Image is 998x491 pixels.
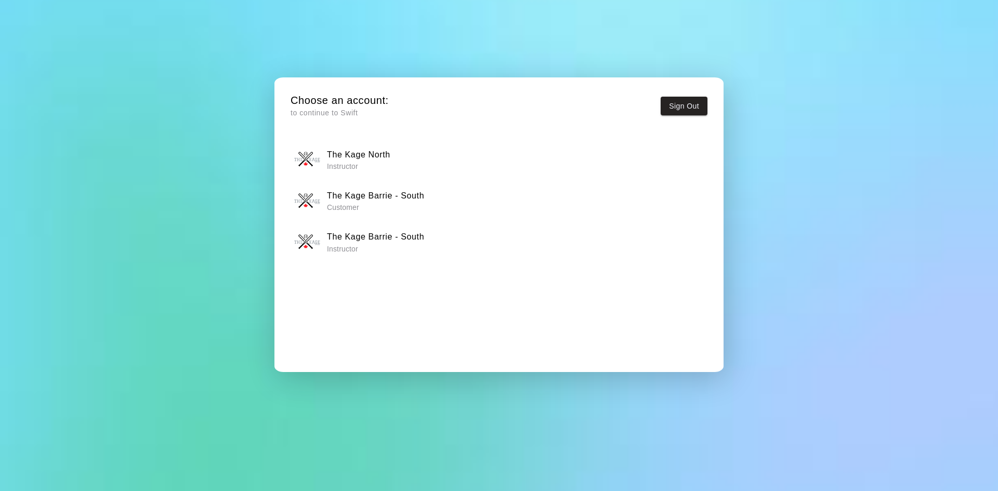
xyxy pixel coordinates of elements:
[291,94,389,108] h5: Choose an account:
[291,108,389,118] p: to continue to Swift
[327,148,390,162] h6: The Kage North
[291,225,707,258] button: The Kage Barrie - SouthThe Kage Barrie - South Instructor
[661,97,707,116] button: Sign Out
[327,230,424,244] h6: The Kage Barrie - South
[294,147,320,172] img: The Kage North
[294,229,320,255] img: The Kage Barrie - South
[291,143,707,176] button: The Kage NorthThe Kage North Instructor
[327,161,390,171] p: Instructor
[291,184,707,217] button: The Kage Barrie - SouthThe Kage Barrie - South Customer
[327,189,424,203] h6: The Kage Barrie - South
[327,202,424,213] p: Customer
[294,188,320,214] img: The Kage Barrie - South
[327,244,424,254] p: Instructor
